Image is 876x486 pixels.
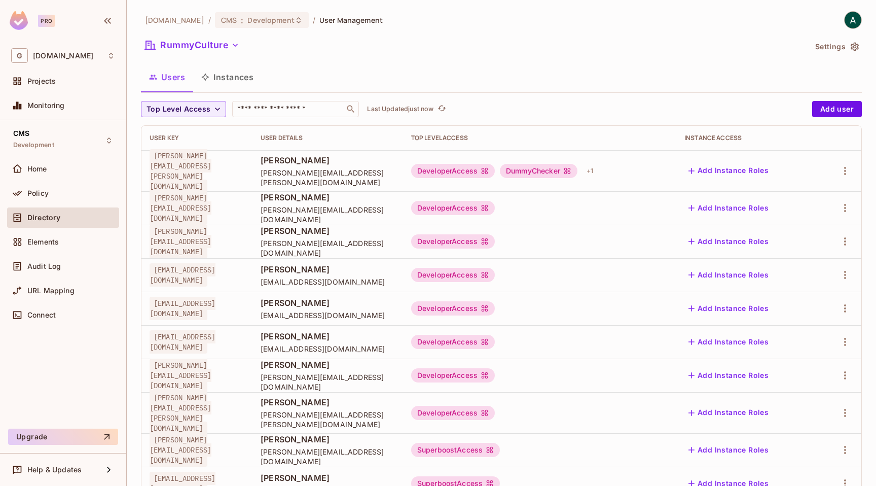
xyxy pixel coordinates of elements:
[684,367,773,384] button: Add Instance Roles
[261,264,395,275] span: [PERSON_NAME]
[261,134,395,142] div: User Details
[684,134,809,142] div: Instance Access
[261,447,395,466] span: [PERSON_NAME][EMAIL_ADDRESS][DOMAIN_NAME]
[27,466,82,474] span: Help & Updates
[845,12,861,28] img: Arpit Agrawal
[582,163,597,179] div: + 1
[684,334,773,350] button: Add Instance Roles
[145,15,204,25] span: the active workspace
[27,101,65,110] span: Monitoring
[411,301,495,316] div: DeveloperAccess
[27,214,60,222] span: Directory
[261,168,395,187] span: [PERSON_NAME][EMAIL_ADDRESS][PERSON_NAME][DOMAIN_NAME]
[684,233,773,250] button: Add Instance Roles
[500,164,577,178] div: DummyChecker
[411,335,495,349] div: DeveloperAccess
[261,192,395,203] span: [PERSON_NAME]
[13,141,54,149] span: Development
[411,368,495,383] div: DeveloperAccess
[27,189,49,197] span: Policy
[261,372,395,392] span: [PERSON_NAME][EMAIL_ADDRESS][DOMAIN_NAME]
[411,234,495,249] div: DeveloperAccess
[684,405,773,421] button: Add Instance Roles
[411,406,495,420] div: DeveloperAccess
[141,37,243,53] button: RummyCulture
[240,16,244,24] span: :
[811,39,862,55] button: Settings
[13,129,29,137] span: CMS
[150,359,211,392] span: [PERSON_NAME][EMAIL_ADDRESS][DOMAIN_NAME]
[435,103,448,115] button: refresh
[208,15,211,25] li: /
[411,443,500,457] div: SuperboostAccess
[411,201,495,215] div: DeveloperAccess
[433,103,448,115] span: Click to refresh data
[11,48,28,63] span: G
[38,15,55,27] div: Pro
[437,104,446,114] span: refresh
[221,15,237,25] span: CMS
[411,164,495,178] div: DeveloperAccess
[319,15,383,25] span: User Management
[150,433,211,467] span: [PERSON_NAME][EMAIL_ADDRESS][DOMAIN_NAME]
[247,15,294,25] span: Development
[411,268,495,282] div: DeveloperAccess
[261,331,395,342] span: [PERSON_NAME]
[812,101,862,117] button: Add user
[261,410,395,429] span: [PERSON_NAME][EMAIL_ADDRESS][PERSON_NAME][DOMAIN_NAME]
[150,263,215,287] span: [EMAIL_ADDRESS][DOMAIN_NAME]
[150,330,215,354] span: [EMAIL_ADDRESS][DOMAIN_NAME]
[27,77,56,85] span: Projects
[150,297,215,320] span: [EMAIL_ADDRESS][DOMAIN_NAME]
[261,472,395,483] span: [PERSON_NAME]
[141,101,226,117] button: Top Level Access
[313,15,315,25] li: /
[411,134,668,142] div: Top Level Access
[684,442,773,458] button: Add Instance Roles
[33,52,93,60] span: Workspace: gameskraft.com
[261,359,395,370] span: [PERSON_NAME]
[684,200,773,216] button: Add Instance Roles
[27,165,47,173] span: Home
[150,149,211,193] span: [PERSON_NAME][EMAIL_ADDRESS][PERSON_NAME][DOMAIN_NAME]
[141,64,193,90] button: Users
[150,391,211,435] span: [PERSON_NAME][EMAIL_ADDRESS][PERSON_NAME][DOMAIN_NAME]
[261,225,395,236] span: [PERSON_NAME]
[261,297,395,308] span: [PERSON_NAME]
[150,191,211,225] span: [PERSON_NAME][EMAIL_ADDRESS][DOMAIN_NAME]
[261,277,395,287] span: [EMAIL_ADDRESS][DOMAIN_NAME]
[367,105,433,113] p: Last Updated just now
[10,11,28,30] img: SReyMgAAAABJRU5ErkJggg==
[261,238,395,258] span: [PERSON_NAME][EMAIL_ADDRESS][DOMAIN_NAME]
[261,397,395,408] span: [PERSON_NAME]
[147,103,210,116] span: Top Level Access
[150,225,211,258] span: [PERSON_NAME][EMAIL_ADDRESS][DOMAIN_NAME]
[684,300,773,317] button: Add Instance Roles
[261,155,395,166] span: [PERSON_NAME]
[261,434,395,445] span: [PERSON_NAME]
[27,238,59,246] span: Elements
[261,344,395,354] span: [EMAIL_ADDRESS][DOMAIN_NAME]
[150,134,244,142] div: User Key
[8,429,118,445] button: Upgrade
[27,262,61,270] span: Audit Log
[261,310,395,320] span: [EMAIL_ADDRESS][DOMAIN_NAME]
[193,64,262,90] button: Instances
[261,205,395,224] span: [PERSON_NAME][EMAIL_ADDRESS][DOMAIN_NAME]
[27,311,56,319] span: Connect
[684,267,773,283] button: Add Instance Roles
[27,287,75,295] span: URL Mapping
[684,163,773,179] button: Add Instance Roles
